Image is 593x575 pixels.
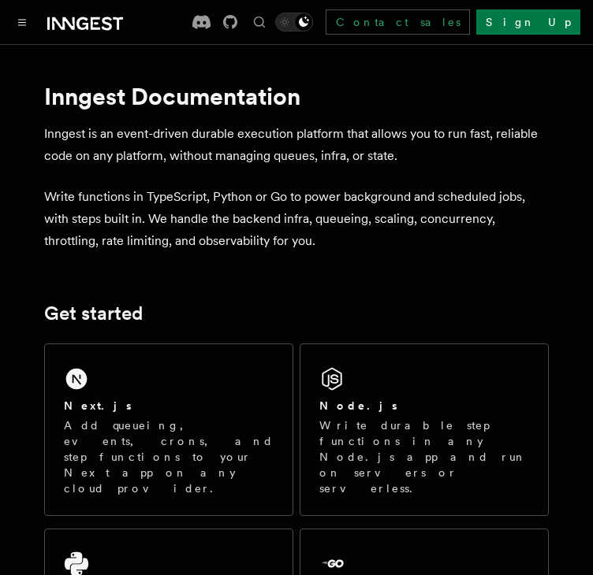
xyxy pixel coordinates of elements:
[250,13,269,32] button: Find something...
[476,9,580,35] a: Sign Up
[44,302,143,325] a: Get started
[44,82,549,110] h1: Inngest Documentation
[64,398,132,414] h2: Next.js
[64,417,274,496] p: Add queueing, events, crons, and step functions to your Next app on any cloud provider.
[300,343,549,516] a: Node.jsWrite durable step functions in any Node.js app and run on servers or serverless.
[326,9,470,35] a: Contact sales
[44,123,549,167] p: Inngest is an event-driven durable execution platform that allows you to run fast, reliable code ...
[319,398,397,414] h2: Node.js
[44,343,293,516] a: Next.jsAdd queueing, events, crons, and step functions to your Next app on any cloud provider.
[44,186,549,252] p: Write functions in TypeScript, Python or Go to power background and scheduled jobs, with steps bu...
[275,13,313,32] button: Toggle dark mode
[319,417,529,496] p: Write durable step functions in any Node.js app and run on servers or serverless.
[13,13,32,32] button: Toggle navigation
